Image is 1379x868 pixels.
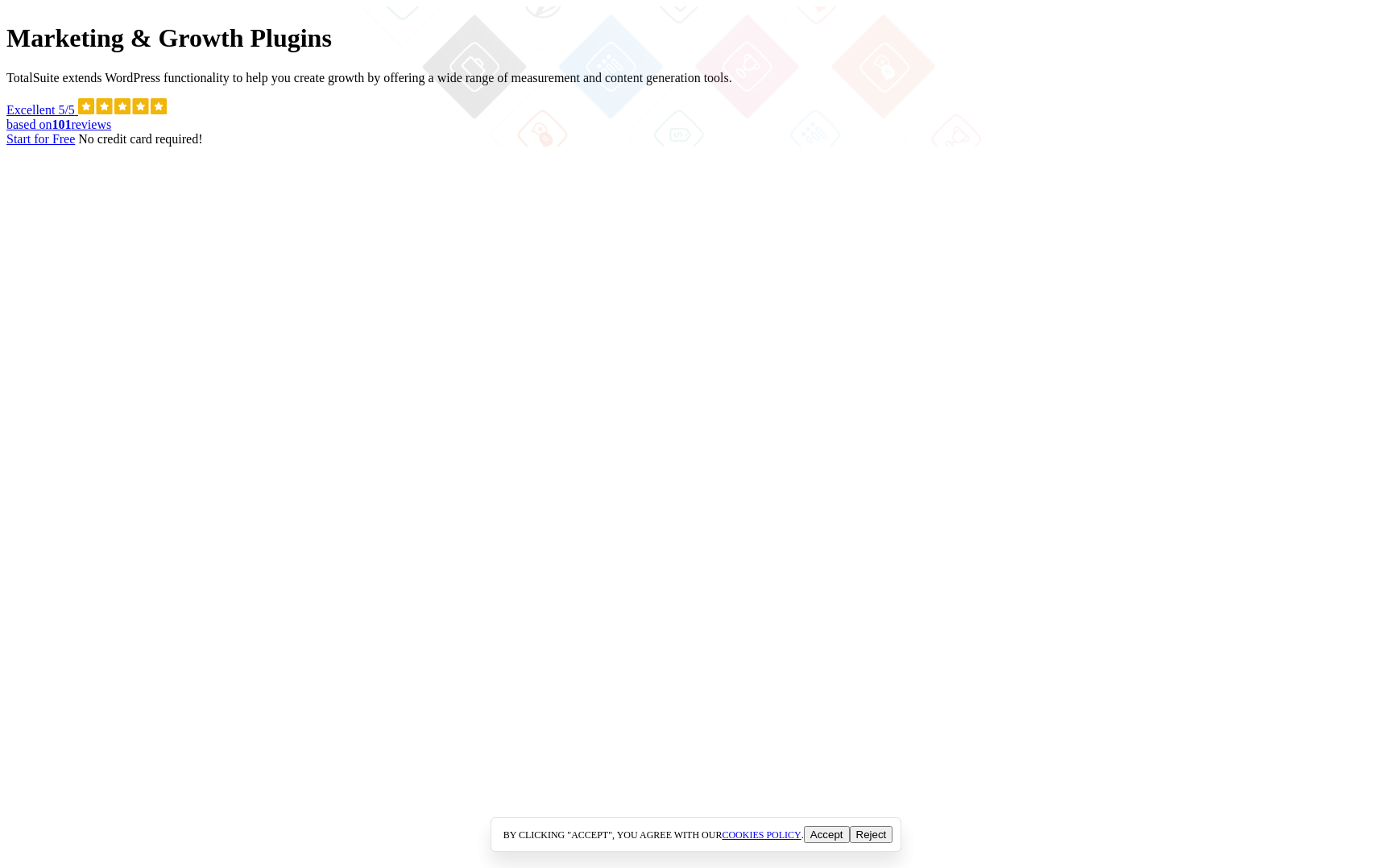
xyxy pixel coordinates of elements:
h1: Marketing & Growth Plugins [6,23,1373,53]
p: TotalSuite extends WordPress functionality to help you create growth by offering a wide range of ... [6,71,1373,85]
a: cookies policy [722,830,801,840]
a: Excellent 5/5 based on101reviews [6,103,1373,132]
span: No credit card required! [78,132,202,146]
div: By clicking "Accept", you agree with our . [491,817,902,852]
div: based on reviews [6,118,1373,132]
a: Start for Free [6,132,75,146]
button: Reject [850,826,893,843]
button: Accept [804,826,850,843]
span: Excellent 5/5 [6,103,75,117]
strong: 101 [52,118,71,131]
